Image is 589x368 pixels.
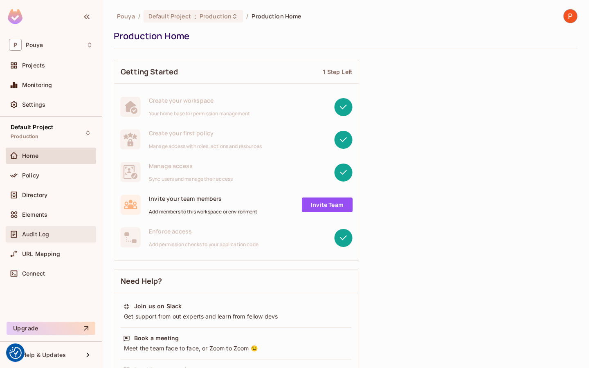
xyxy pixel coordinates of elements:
[117,12,135,20] span: the active workspace
[252,12,301,20] span: Production Home
[149,227,259,235] span: Enforce access
[194,13,197,20] span: :
[149,195,258,202] span: Invite your team members
[123,344,349,352] div: Meet the team face to face, or Zoom to Zoom 😉
[121,67,178,77] span: Getting Started
[114,30,573,42] div: Production Home
[564,9,577,23] img: Pouya Xo
[22,62,45,69] span: Projects
[22,101,45,108] span: Settings
[200,12,232,20] span: Production
[22,172,39,179] span: Policy
[22,270,45,277] span: Connect
[22,352,66,358] span: Help & Updates
[149,96,250,104] span: Create your workspace
[323,68,352,76] div: 1 Step Left
[11,124,53,130] span: Default Project
[7,322,95,335] button: Upgrade
[149,241,259,248] span: Add permission checks to your application code
[149,143,262,150] span: Manage access with roles, actions and resources
[134,302,182,310] div: Join us on Slack
[22,231,49,238] span: Audit Log
[22,82,52,88] span: Monitoring
[26,42,43,48] span: Workspace: Pouya
[11,133,39,140] span: Production
[149,110,250,117] span: Your home base for permission management
[9,347,22,359] img: Revisit consent button
[22,211,47,218] span: Elements
[22,192,47,198] span: Directory
[9,347,22,359] button: Consent Preferences
[138,12,140,20] li: /
[121,276,162,286] span: Need Help?
[123,312,349,321] div: Get support from out experts and learn from fellow devs
[148,12,191,20] span: Default Project
[149,209,258,215] span: Add members to this workspace or environment
[149,129,262,137] span: Create your first policy
[302,197,353,212] a: Invite Team
[149,162,233,170] span: Manage access
[9,39,22,51] span: P
[246,12,248,20] li: /
[149,176,233,182] span: Sync users and manage their access
[134,334,179,342] div: Book a meeting
[22,251,60,257] span: URL Mapping
[22,153,39,159] span: Home
[8,9,22,24] img: SReyMgAAAABJRU5ErkJggg==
